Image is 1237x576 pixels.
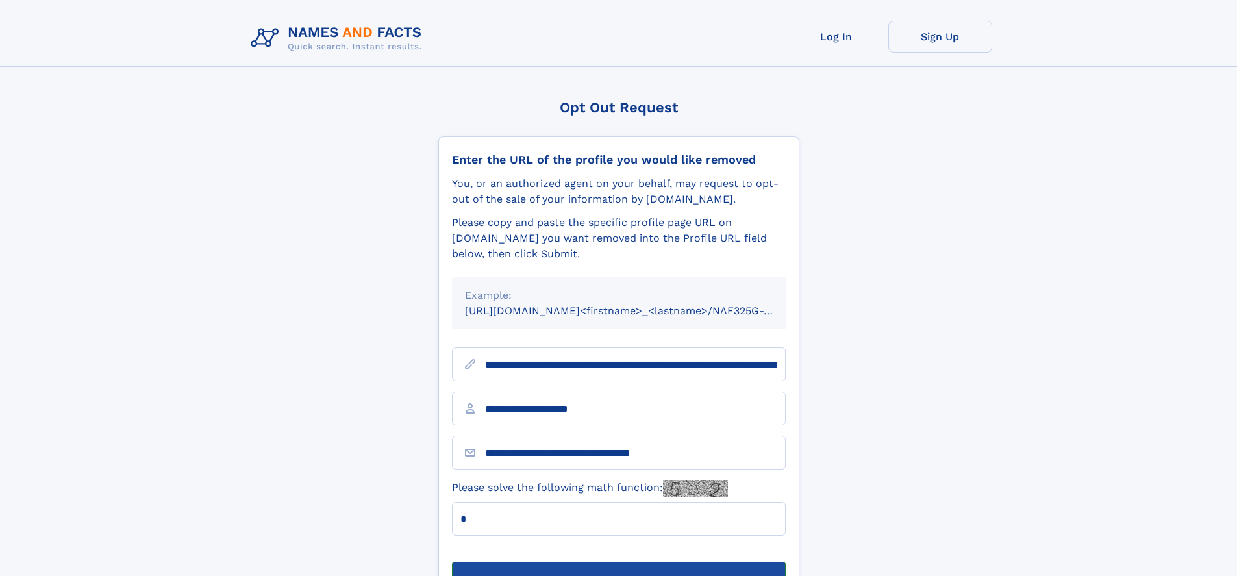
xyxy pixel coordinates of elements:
[452,480,728,497] label: Please solve the following math function:
[452,215,786,262] div: Please copy and paste the specific profile page URL on [DOMAIN_NAME] you want removed into the Pr...
[245,21,432,56] img: Logo Names and Facts
[452,153,786,167] div: Enter the URL of the profile you would like removed
[465,305,810,317] small: [URL][DOMAIN_NAME]<firstname>_<lastname>/NAF325G-xxxxxxxx
[452,176,786,207] div: You, or an authorized agent on your behalf, may request to opt-out of the sale of your informatio...
[784,21,888,53] a: Log In
[438,99,799,116] div: Opt Out Request
[465,288,773,303] div: Example:
[888,21,992,53] a: Sign Up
